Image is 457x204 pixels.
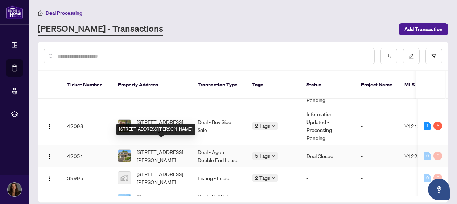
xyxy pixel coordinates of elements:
span: down [272,154,275,158]
button: Add Transaction [399,23,448,35]
span: Deal Processing [46,10,82,16]
img: thumbnail-img [118,172,131,184]
span: download [386,54,391,59]
td: - [301,167,355,189]
th: Transaction Type [192,71,246,99]
span: down [272,176,275,180]
div: 0 [424,174,431,182]
div: 1 [424,122,431,130]
th: Property Address [112,71,192,99]
div: 5 [433,122,442,130]
div: 0 [433,152,442,160]
td: Deal - Agent Double End Lease [192,145,246,167]
th: Status [301,71,355,99]
span: 2 Tags [255,122,270,130]
span: home [38,10,43,16]
span: edit [409,54,414,59]
span: 4 Tags [255,196,270,204]
div: [STREET_ADDRESS][PERSON_NAME] [116,124,195,135]
img: Profile Icon [8,183,21,196]
div: 0 [433,174,442,182]
div: 0 [424,152,431,160]
th: MLS # [399,71,442,99]
button: Logo [44,120,55,132]
td: 42051 [61,145,112,167]
span: Add Transaction [404,24,442,35]
button: download [380,48,397,64]
button: filter [425,48,442,64]
td: - [355,107,399,145]
td: - [355,145,399,167]
img: Logo [47,124,53,129]
td: Deal - Buy Side Sale [192,107,246,145]
td: Listing - Lease [192,167,246,189]
img: thumbnail-img [118,150,131,162]
span: 2 Tags [255,174,270,182]
th: Ticket Number [61,71,112,99]
span: [STREET_ADDRESS][PERSON_NAME] [137,118,186,134]
button: Open asap [428,179,450,200]
td: Deal Closed [301,145,355,167]
th: Tags [246,71,301,99]
span: X12233810 [404,153,434,159]
td: 42098 [61,107,112,145]
span: [STREET_ADDRESS][PERSON_NAME] [137,170,186,186]
img: Logo [47,176,53,182]
span: X12130732 [404,123,434,129]
a: [PERSON_NAME] - Transactions [38,23,163,36]
td: 39995 [61,167,112,189]
td: Information Updated - Processing Pending [301,107,355,145]
span: 5 Tags [255,152,270,160]
th: Project Name [355,71,399,99]
td: - [355,167,399,189]
span: down [272,124,275,128]
button: Logo [44,172,55,184]
button: Logo [44,150,55,162]
img: logo [6,5,23,19]
span: [STREET_ADDRESS][PERSON_NAME] [137,148,186,164]
button: edit [403,48,420,64]
img: Logo [47,154,53,160]
span: filter [431,54,436,59]
img: thumbnail-img [118,120,131,132]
